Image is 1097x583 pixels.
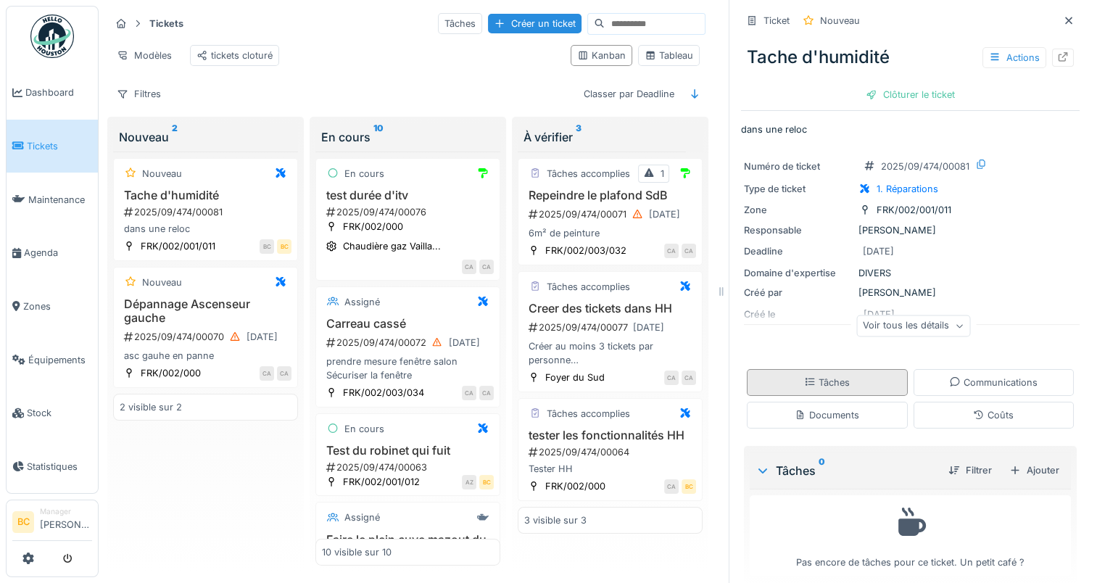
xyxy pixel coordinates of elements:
div: AZ [462,475,476,489]
div: [PERSON_NAME] [744,223,1077,237]
h3: Test du robinet qui fuit [322,444,494,458]
div: CA [682,371,696,385]
div: Pas encore de tâches pour ce ticket. Un petit café ? [759,502,1061,569]
div: Tâches accomplies [547,280,630,294]
div: 2025/09/474/00063 [325,460,494,474]
div: FRK/002/003/034 [343,386,424,400]
div: 2025/09/474/00064 [527,445,696,459]
div: Ajouter [1003,460,1065,480]
div: CA [664,479,679,494]
div: Filtres [110,83,167,104]
div: Créé par [744,286,853,299]
strong: Tickets [144,17,189,30]
div: CA [682,244,696,258]
div: CA [664,371,679,385]
div: Voir tous les détails [856,315,970,336]
sup: 3 [576,128,581,146]
div: prendre mesure fenêtre salon Sécuriser la fenêtre [322,355,494,382]
div: 2025/09/474/00081 [881,160,969,173]
div: 1. Réparations [877,182,938,196]
div: FRK/002/003/032 [545,244,626,257]
div: tickets cloturé [196,49,273,62]
div: CA [479,260,494,274]
a: Zones [7,280,98,334]
a: Agenda [7,226,98,280]
span: Zones [23,299,92,313]
div: Ticket [763,14,790,28]
div: Manager [40,506,92,517]
h3: Repeindre le plafond SdB [524,189,696,202]
div: [DATE] [863,244,894,258]
sup: 0 [819,462,825,479]
h3: Tache d'humidité [120,189,291,202]
span: Tickets [27,139,92,153]
div: 2025/09/474/00081 [123,205,291,219]
div: Documents [795,408,859,422]
div: FRK/002/001/011 [877,203,951,217]
div: Assigné [344,295,380,309]
h3: Dépannage Ascenseur gauche [120,297,291,325]
div: CA [479,386,494,400]
div: 1 [661,167,664,181]
li: BC [12,511,34,533]
div: Tâches [756,462,937,479]
div: 3 visible sur 3 [524,513,587,527]
div: Clôturer le ticket [860,85,961,104]
img: Badge_color-CXgf-gQk.svg [30,15,74,58]
div: Tache d'humidité [741,38,1080,76]
div: Créer au moins 3 tickets par personne Se les assigner et les programmer les faire avancer dans le... [524,339,696,367]
h3: Carreau cassé [322,317,494,331]
div: 2025/09/474/00077 [527,318,696,336]
span: Agenda [24,246,92,260]
li: [PERSON_NAME] [40,506,92,537]
div: Nouveau [119,128,292,146]
div: 2025/09/474/00070 [123,328,291,346]
div: Coûts [973,408,1014,422]
div: Nouveau [142,276,182,289]
div: Créer un ticket [488,14,581,33]
div: FRK/002/000 [545,479,605,493]
div: Deadline [744,244,853,258]
h3: Faire le plein cuve mazout du GPE Fontainas [322,533,494,561]
div: Tableau [645,49,693,62]
div: 10 visible sur 10 [322,545,392,559]
div: FRK/002/001/011 [141,239,215,253]
div: Responsable [744,223,853,237]
div: CA [277,366,291,381]
div: En cours [344,167,384,181]
h3: test durée d'itv [322,189,494,202]
div: [DATE] [247,330,278,344]
div: BC [479,475,494,489]
a: Statistiques [7,440,98,494]
h3: tester les fonctionnalités HH [524,429,696,442]
div: Tester HH [524,462,696,476]
a: Stock [7,386,98,440]
a: Maintenance [7,173,98,226]
div: FRK/002/000 [141,366,201,380]
div: Communications [949,376,1038,389]
h3: Creer des tickets dans HH [524,302,696,315]
div: Nouveau [142,167,182,181]
p: dans une reloc [741,123,1080,136]
sup: 2 [172,128,178,146]
div: Actions [982,47,1046,68]
div: BC [682,479,696,494]
div: 2025/09/474/00076 [325,205,494,219]
div: Tâches accomplies [547,167,630,181]
span: Maintenance [28,193,92,207]
div: CA [462,260,476,274]
div: Assigné [344,510,380,524]
div: Tâches accomplies [547,407,630,421]
div: 6m² de peinture [524,226,696,240]
span: Stock [27,406,92,420]
div: 2 visible sur 2 [120,400,182,414]
div: Domaine d'expertise [744,266,853,280]
div: Chaudière gaz Vailla... [343,239,441,253]
div: 2025/09/474/00071 [527,205,696,223]
div: FRK/002/000 [343,220,403,233]
div: À vérifier [523,128,697,146]
div: CA [664,244,679,258]
div: Filtrer [943,460,998,480]
div: Classer par Deadline [577,83,681,104]
div: BC [277,239,291,254]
